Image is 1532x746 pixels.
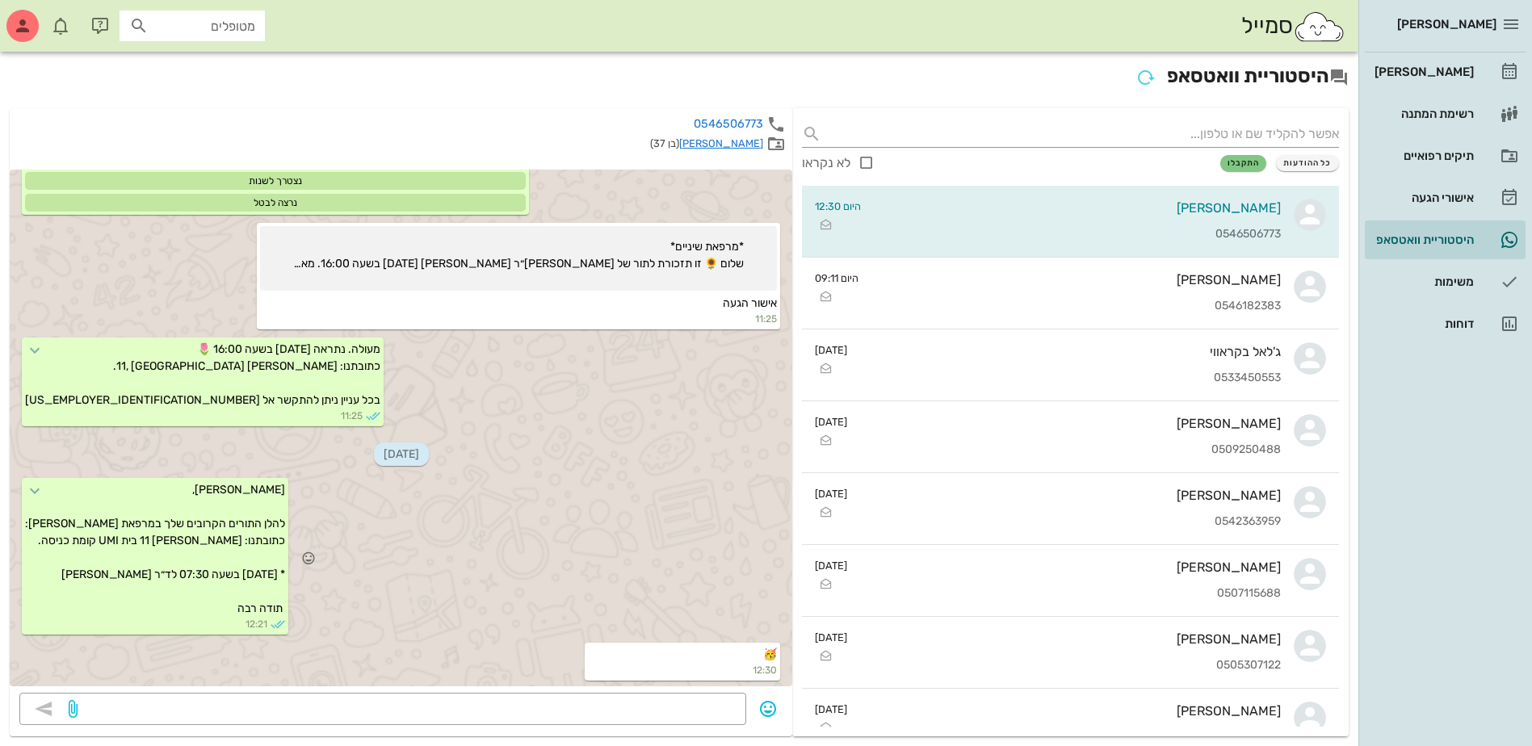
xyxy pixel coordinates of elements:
span: אישור הגעה [723,296,777,310]
button: התקבלו [1220,155,1266,171]
div: ג'לאל בקראווי [860,344,1281,359]
a: היסטוריית וואטסאפ [1365,220,1526,259]
small: [DATE] [815,342,847,358]
div: 0509250488 [860,443,1281,457]
div: [PERSON_NAME] [860,488,1281,503]
div: היסטוריית וואטסאפ [1371,233,1474,246]
div: [PERSON_NAME] [1371,65,1474,78]
div: אישורי הגעה [1371,191,1474,204]
div: דוחות [1371,317,1474,330]
div: [PERSON_NAME] [860,416,1281,431]
div: משימות [1371,275,1474,288]
a: 0546506773 [694,117,763,131]
span: כל ההודעות [1283,158,1332,168]
span: [PERSON_NAME] [1397,17,1496,31]
span: 🥳 [763,648,777,661]
span: תג [48,13,57,23]
div: 0505307122 [860,659,1281,673]
div: 0546506773 [874,228,1281,241]
a: [PERSON_NAME] [679,137,763,149]
div: 0533450553 [860,371,1281,385]
div: 0542363959 [860,515,1281,529]
small: 12:30 [588,663,777,677]
div: [PERSON_NAME] [871,272,1281,287]
div: [PERSON_NAME] [860,631,1281,647]
span: *מרפאת שיניים* שלום 🌻 זו תזכורת לתור של [PERSON_NAME]״ר [PERSON_NAME] [DATE] בשעה 16:00. מאשרים ה... [293,238,744,287]
img: SmileCloud logo [1293,10,1345,43]
a: רשימת המתנה [1365,94,1526,133]
small: [DATE] [815,414,847,430]
span: 12:21 [246,617,267,631]
div: [PERSON_NAME] [860,703,1281,719]
button: כל ההודעות [1276,155,1339,171]
a: תיקים רפואיים [1365,136,1526,175]
a: דוחות [1365,304,1526,343]
small: היום 09:11 [815,270,858,286]
span: [DATE] [374,442,429,466]
span: מעולה. נתראה [DATE] בשעה 16:00 🌷 כתובתנו: [PERSON_NAME] 11, [GEOGRAPHIC_DATA]. בכל עניין ניתן להת... [25,342,380,407]
small: היום 12:30 [815,199,861,214]
div: [PERSON_NAME] [860,559,1281,575]
small: 11:25 [260,312,777,326]
div: נרצה לבטל [25,194,526,212]
div: נצטרך לשנות [25,172,526,190]
span: (בן 37) [650,137,679,149]
small: [DATE] [815,630,847,645]
div: סמייל [1241,9,1345,44]
small: [DATE] [815,486,847,501]
small: [DATE] [815,702,847,717]
a: אישורי הגעה [1365,178,1526,217]
h2: היסטוריית וואטסאפ [10,61,1349,92]
div: 0546182383 [871,300,1281,313]
div: 0507115688 [860,587,1281,601]
div: [PERSON_NAME] [874,200,1281,216]
input: אפשר להקליד שם או טלפון... [828,121,1339,147]
small: [DATE] [815,558,847,573]
span: 11:25 [341,409,363,423]
div: לא נקראו [802,155,850,171]
div: רשימת המתנה [1371,107,1474,120]
div: תיקים רפואיים [1371,149,1474,162]
a: משימות [1365,262,1526,301]
span: התקבלו [1228,158,1259,168]
a: [PERSON_NAME] [1365,52,1526,91]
